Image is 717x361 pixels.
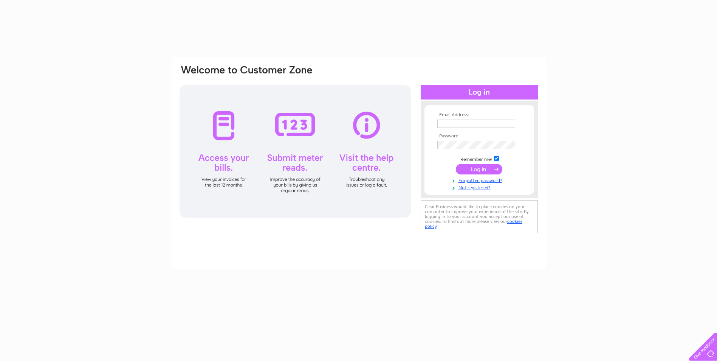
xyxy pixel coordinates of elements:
[435,112,523,118] th: Email Address:
[425,219,522,229] a: cookies policy
[435,155,523,162] td: Remember me?
[421,200,538,233] div: Clear Business would like to place cookies on your computer to improve your experience of the sit...
[437,184,523,191] a: Not registered?
[437,176,523,184] a: Forgotten password?
[456,164,502,174] input: Submit
[435,134,523,139] th: Password:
